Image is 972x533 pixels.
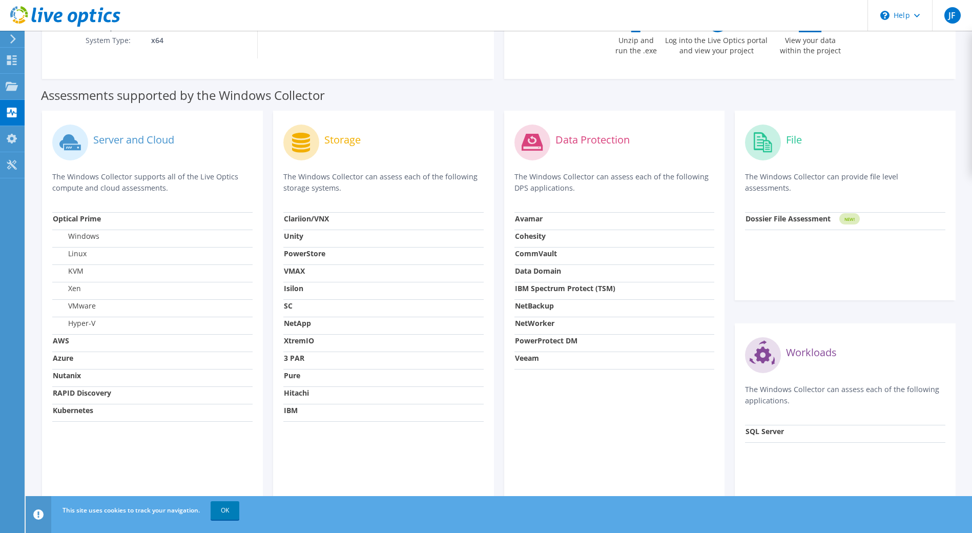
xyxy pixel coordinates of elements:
[786,135,802,145] label: File
[53,405,93,415] strong: Kubernetes
[53,214,101,223] strong: Optical Prime
[284,388,309,398] strong: Hitachi
[745,171,945,194] p: The Windows Collector can provide file level assessments.
[786,347,837,358] label: Workloads
[773,32,847,56] label: View your data within the project
[143,34,216,47] td: x64
[53,266,84,276] label: KVM
[746,426,784,436] strong: SQL Server
[53,301,96,311] label: VMware
[93,135,174,145] label: Server and Cloud
[41,90,325,100] label: Assessments supported by the Windows Collector
[324,135,361,145] label: Storage
[53,353,73,363] strong: Azure
[515,353,539,363] strong: Veeam
[555,135,630,145] label: Data Protection
[515,249,557,258] strong: CommVault
[53,388,111,398] strong: RAPID Discovery
[515,283,615,293] strong: IBM Spectrum Protect (TSM)
[515,266,561,276] strong: Data Domain
[284,371,300,380] strong: Pure
[284,353,304,363] strong: 3 PAR
[515,214,543,223] strong: Avamar
[284,283,303,293] strong: Isilon
[515,336,577,345] strong: PowerProtect DM
[284,249,325,258] strong: PowerStore
[53,318,95,329] label: Hyper-V
[52,171,253,194] p: The Windows Collector supports all of the Live Optics compute and cloud assessments.
[53,249,87,259] label: Linux
[53,336,69,345] strong: AWS
[53,371,81,380] strong: Nutanix
[515,318,554,328] strong: NetWorker
[284,405,298,415] strong: IBM
[515,301,554,311] strong: NetBackup
[85,34,143,47] td: System Type:
[745,384,945,406] p: The Windows Collector can assess each of the following applications.
[284,336,314,345] strong: XtremIO
[284,266,305,276] strong: VMAX
[746,214,831,223] strong: Dossier File Assessment
[514,171,715,194] p: The Windows Collector can assess each of the following DPS applications.
[211,501,239,520] a: OK
[284,301,293,311] strong: SC
[515,231,546,241] strong: Cohesity
[53,283,81,294] label: Xen
[844,216,855,222] tspan: NEW!
[283,171,484,194] p: The Windows Collector can assess each of the following storage systems.
[612,32,659,56] label: Unzip and run the .exe
[944,7,961,24] span: JF
[53,231,99,241] label: Windows
[284,231,303,241] strong: Unity
[284,214,329,223] strong: Clariion/VNX
[880,11,890,20] svg: \n
[63,506,200,515] span: This site uses cookies to track your navigation.
[284,318,311,328] strong: NetApp
[665,32,768,56] label: Log into the Live Optics portal and view your project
